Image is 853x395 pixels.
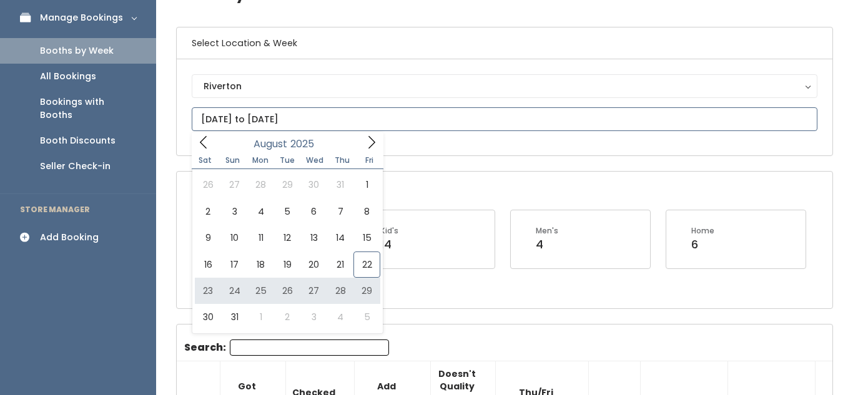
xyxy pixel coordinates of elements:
[195,225,221,251] span: August 9, 2025
[353,172,380,198] span: August 1, 2025
[248,225,274,251] span: August 11, 2025
[327,225,353,251] span: August 14, 2025
[274,172,300,198] span: July 29, 2025
[248,198,274,225] span: August 4, 2025
[327,304,353,330] span: September 4, 2025
[274,198,300,225] span: August 5, 2025
[691,237,714,253] div: 6
[274,225,300,251] span: August 12, 2025
[221,225,247,251] span: August 10, 2025
[248,172,274,198] span: July 28, 2025
[204,79,806,93] div: Riverton
[254,139,287,149] span: August
[219,157,247,164] span: Sun
[40,231,99,244] div: Add Booking
[40,95,136,122] div: Bookings with Booths
[536,225,558,237] div: Men's
[327,172,353,198] span: July 31, 2025
[356,157,383,164] span: Fri
[248,304,274,330] span: September 1, 2025
[195,198,221,225] span: August 2, 2025
[301,198,327,225] span: August 6, 2025
[221,198,247,225] span: August 3, 2025
[184,339,389,356] label: Search:
[353,251,380,278] span: August 22, 2025
[195,172,221,198] span: July 26, 2025
[230,339,389,356] input: Search:
[327,278,353,304] span: August 28, 2025
[274,251,300,278] span: August 19, 2025
[40,11,123,24] div: Manage Bookings
[301,225,327,251] span: August 13, 2025
[353,304,380,330] span: September 5, 2025
[221,278,247,304] span: August 24, 2025
[195,304,221,330] span: August 30, 2025
[192,74,817,98] button: Riverton
[691,225,714,237] div: Home
[301,278,327,304] span: August 27, 2025
[195,251,221,278] span: August 16, 2025
[40,160,111,173] div: Seller Check-in
[192,157,219,164] span: Sat
[328,157,356,164] span: Thu
[248,278,274,304] span: August 25, 2025
[301,304,327,330] span: September 3, 2025
[287,136,325,152] input: Year
[536,237,558,253] div: 4
[247,157,274,164] span: Mon
[177,27,832,59] h6: Select Location & Week
[353,278,380,304] span: August 29, 2025
[221,172,247,198] span: July 27, 2025
[327,198,353,225] span: August 7, 2025
[353,225,380,251] span: August 15, 2025
[301,172,327,198] span: July 30, 2025
[40,70,96,83] div: All Bookings
[274,157,301,164] span: Tue
[40,134,116,147] div: Booth Discounts
[274,304,300,330] span: September 2, 2025
[221,304,247,330] span: August 31, 2025
[274,278,300,304] span: August 26, 2025
[301,157,328,164] span: Wed
[192,107,817,131] input: August 30 - September 5, 2025
[301,251,327,278] span: August 20, 2025
[221,251,247,278] span: August 17, 2025
[380,237,398,253] div: 14
[353,198,380,225] span: August 8, 2025
[248,251,274,278] span: August 18, 2025
[40,44,114,57] div: Booths by Week
[380,225,398,237] div: Kid's
[195,278,221,304] span: August 23, 2025
[327,251,353,278] span: August 21, 2025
